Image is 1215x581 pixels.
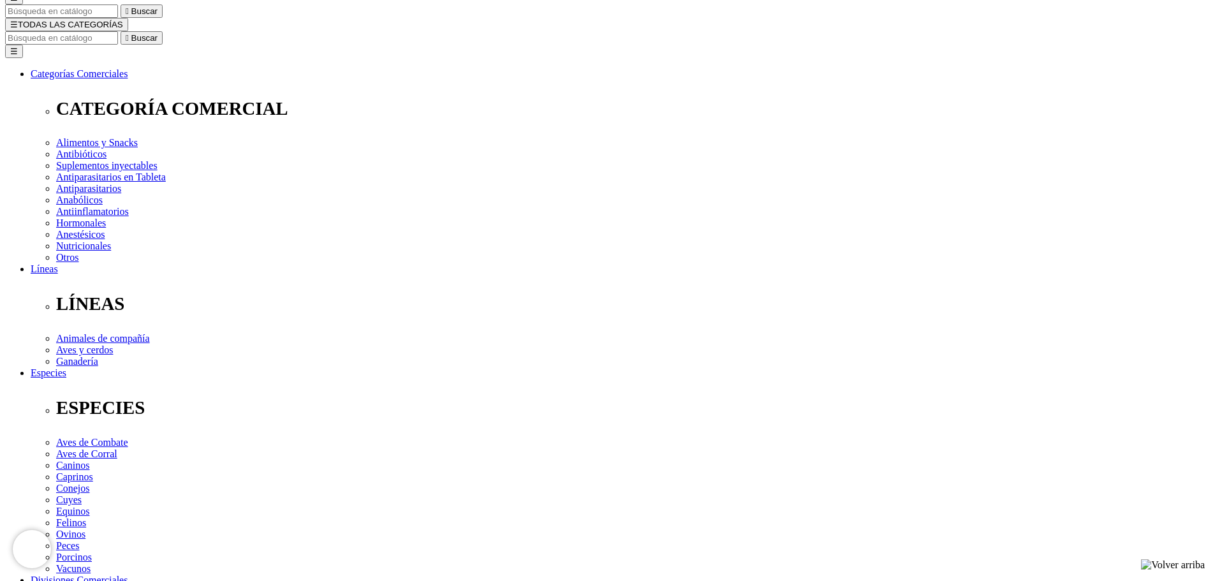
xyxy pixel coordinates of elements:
i:  [126,6,129,16]
input: Buscar [5,4,118,18]
iframe: Brevo live chat [13,530,51,568]
a: Ovinos [56,529,85,540]
a: Nutricionales [56,240,111,251]
button: ☰ [5,45,23,58]
span: Buscar [131,33,158,43]
a: Aves de Corral [56,448,117,459]
a: Aves y cerdos [56,344,113,355]
button: ☰TODAS LAS CATEGORÍAS [5,18,128,31]
a: Caprinos [56,471,93,482]
a: Antiparasitarios en Tableta [56,172,166,182]
a: Aves de Combate [56,437,128,448]
a: Felinos [56,517,86,528]
a: Porcinos [56,552,92,563]
a: Suplementos inyectables [56,160,158,171]
span: ☰ [10,20,18,29]
a: Antiinflamatorios [56,206,129,217]
a: Peces [56,540,79,551]
p: LÍNEAS [56,293,1210,314]
p: ESPECIES [56,397,1210,418]
a: Equinos [56,506,89,517]
a: Antibióticos [56,149,107,159]
a: Categorías Comerciales [31,68,128,79]
a: Especies [31,367,66,378]
span: Buscar [131,6,158,16]
a: Ganadería [56,356,98,367]
a: Caninos [56,460,89,471]
a: Anabólicos [56,195,103,205]
a: Vacunos [56,563,91,574]
i:  [126,33,129,43]
a: Otros [56,252,79,263]
input: Buscar [5,31,118,45]
a: Hormonales [56,217,106,228]
a: Cuyes [56,494,82,505]
button:  Buscar [121,31,163,45]
button:  Buscar [121,4,163,18]
a: Animales de compañía [56,333,150,344]
a: Líneas [31,263,58,274]
img: Volver arriba [1141,559,1205,571]
a: Conejos [56,483,89,494]
p: CATEGORÍA COMERCIAL [56,98,1210,119]
a: Antiparasitarios [56,183,121,194]
a: Anestésicos [56,229,105,240]
a: Alimentos y Snacks [56,137,138,148]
